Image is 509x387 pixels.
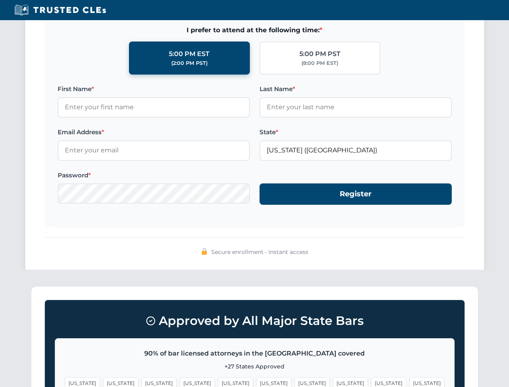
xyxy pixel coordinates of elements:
[58,97,250,117] input: Enter your first name
[299,49,341,59] div: 5:00 PM PST
[65,348,445,359] p: 90% of bar licensed attorneys in the [GEOGRAPHIC_DATA] covered
[58,84,250,94] label: First Name
[55,310,455,332] h3: Approved by All Major State Bars
[260,140,452,160] input: Florida (FL)
[58,25,452,35] span: I prefer to attend at the following time:
[171,59,208,67] div: (2:00 PM PST)
[211,248,308,256] span: Secure enrollment • Instant access
[260,127,452,137] label: State
[169,49,210,59] div: 5:00 PM EST
[260,97,452,117] input: Enter your last name
[260,183,452,205] button: Register
[58,140,250,160] input: Enter your email
[65,362,445,371] p: +27 States Approved
[201,248,208,255] img: 🔒
[301,59,338,67] div: (8:00 PM EST)
[58,127,250,137] label: Email Address
[12,4,108,16] img: Trusted CLEs
[58,171,250,180] label: Password
[260,84,452,94] label: Last Name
